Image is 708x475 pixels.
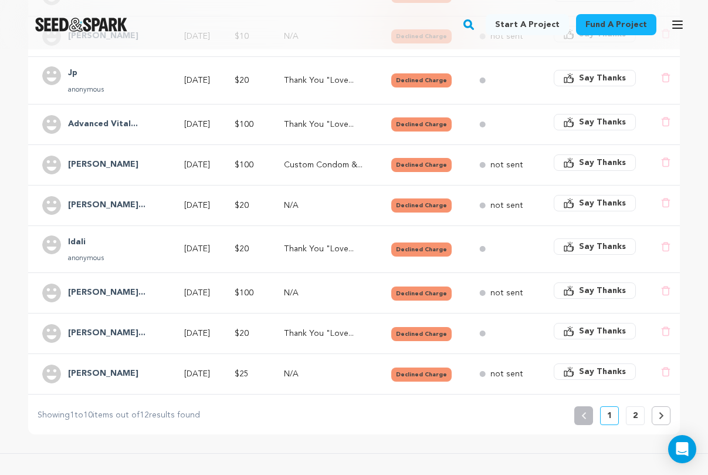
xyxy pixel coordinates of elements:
[391,368,452,382] button: Declined Charge
[235,120,253,129] span: $100
[235,245,249,253] span: $20
[42,196,61,215] img: user.png
[391,327,452,341] button: Declined Charge
[184,368,214,380] p: [DATE]
[391,158,452,172] button: Declined Charge
[554,114,636,130] button: Say Thanks
[184,119,214,130] p: [DATE]
[184,159,214,171] p: [DATE]
[235,370,249,378] span: $25
[68,286,145,300] h4: Familia Dora De Guadalajara (Maluchy
[235,76,249,85] span: $20
[554,238,636,255] button: Say Thanks
[391,198,452,213] button: Declined Charge
[284,119,370,130] p: Thank You "Love" Letter & Shout Out!
[235,289,253,297] span: $100
[184,200,214,211] p: [DATE]
[42,66,61,85] img: user.png
[235,161,253,169] span: $100
[38,409,200,423] p: Showing to items out of results found
[490,159,523,171] p: not sent
[68,85,104,95] p: anonymous
[554,363,636,380] button: Say Thanks
[68,158,138,172] h4: Ali Minott
[579,72,626,84] span: Say Thanks
[68,66,104,80] h4: Jp
[490,368,523,380] p: not sent
[184,243,214,255] p: [DATE]
[68,198,145,213] h4: Laurie Kwasiogroch
[42,115,61,134] img: user.png
[68,117,138,132] h4: Advanced Vital Being Health & Wellness
[284,159,370,171] p: Custom Condom & Sticker
[35,18,127,32] a: Seed&Spark Homepage
[391,117,452,132] button: Declined Charge
[579,325,626,337] span: Say Thanks
[626,406,645,425] button: 2
[490,287,523,299] p: not sent
[607,410,612,422] p: 1
[391,287,452,301] button: Declined Charge
[140,411,149,419] span: 12
[184,75,214,86] p: [DATE]
[579,366,626,378] span: Say Thanks
[184,287,214,299] p: [DATE]
[70,411,74,419] span: 1
[554,323,636,339] button: Say Thanks
[284,368,370,380] p: N/A
[42,235,61,254] img: user.png
[68,235,104,250] h4: Idali
[486,14,569,35] a: Start a project
[579,197,626,209] span: Say Thanks
[235,201,249,210] span: $20
[576,14,656,35] a: Fund a project
[579,157,626,169] span: Say Thanks
[668,435,696,463] div: Open Intercom Messenger
[579,285,626,297] span: Say Thanks
[42,284,61,302] img: user.png
[391,73,452,87] button: Declined Charge
[35,18,127,32] img: Seed&Spark Logo Dark Mode
[284,328,370,339] p: Thank You "Love" Letter & Shout Out!
[554,154,636,171] button: Say Thanks
[284,287,370,299] p: N/A
[42,365,61,383] img: user.png
[391,242,452,257] button: Declined Charge
[490,200,523,211] p: not sent
[284,243,370,255] p: Thank You "Love" Letter & Shout Out!
[235,329,249,338] span: $20
[42,156,61,174] img: user.png
[554,70,636,86] button: Say Thanks
[68,254,104,263] p: anonymous
[68,326,145,341] h4: Michayla Gardner
[579,116,626,128] span: Say Thanks
[554,195,636,211] button: Say Thanks
[68,367,138,381] h4: Ruth Hernandez
[184,328,214,339] p: [DATE]
[284,75,370,86] p: Thank You "Love" Letter & Shout Out!
[42,324,61,343] img: user.png
[83,411,93,419] span: 10
[600,406,619,425] button: 1
[284,200,370,211] p: N/A
[579,241,626,252] span: Say Thanks
[554,282,636,299] button: Say Thanks
[633,410,638,422] p: 2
